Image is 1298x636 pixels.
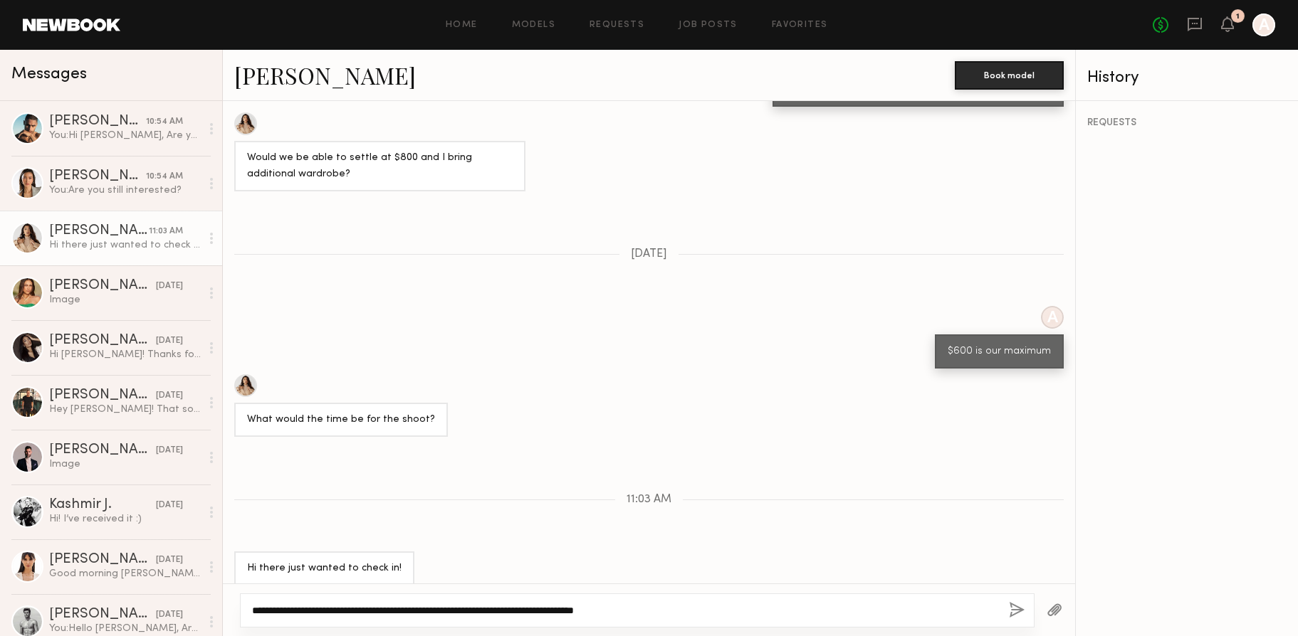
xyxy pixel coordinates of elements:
div: History [1087,70,1287,86]
div: [PERSON_NAME] [49,388,156,403]
a: Book model [955,68,1064,80]
div: [PERSON_NAME] [49,169,146,184]
div: [DATE] [156,608,183,622]
div: 1 [1236,13,1240,21]
span: [DATE] [631,248,667,260]
div: [DATE] [156,280,183,293]
div: [PERSON_NAME] [49,608,156,622]
div: You: Hello [PERSON_NAME], Are you available for a restaurant photoshoot in [GEOGRAPHIC_DATA] on [... [49,622,201,635]
div: You: Hi [PERSON_NAME], Are you still interested and available? If so, what is your email? [49,129,201,142]
div: 11:03 AM [149,225,183,238]
span: 11:03 AM [627,494,671,506]
a: A [1252,14,1275,36]
div: Hi there just wanted to check in! [247,561,402,577]
div: [DATE] [156,334,183,348]
div: [PERSON_NAME] [49,115,146,129]
div: REQUESTS [1087,118,1287,128]
div: [PERSON_NAME] [49,553,156,567]
a: Home [446,21,478,30]
div: Kashmir J. [49,498,156,512]
a: Requests [590,21,644,30]
a: Favorites [772,21,828,30]
div: Good morning [PERSON_NAME], Absolutely, I’ll take care of that [DATE]. I’ll send the QR code to y... [49,567,201,581]
div: [PERSON_NAME] [49,224,149,238]
div: [DATE] [156,499,183,512]
span: Messages [11,66,87,83]
div: Hi [PERSON_NAME]! Thanks for reaching out, unfortunately I’m not available! x [49,348,201,361]
div: Image [49,457,201,471]
a: Models [512,21,555,30]
button: Book model [955,61,1064,90]
div: [PERSON_NAME] [49,334,156,348]
div: [DATE] [156,444,183,457]
div: Would we be able to settle at $800 and I bring additional wardrobe? [247,150,513,183]
div: 10:54 AM [146,170,183,184]
a: Job Posts [679,21,738,30]
div: Hi there just wanted to check in! [49,238,201,252]
div: [PERSON_NAME] [49,443,156,457]
div: [DATE] [156,553,183,567]
div: [DATE] [156,389,183,403]
div: [PERSON_NAME] [49,279,156,293]
div: Hey [PERSON_NAME]! That sounds fun! I’m interested [49,403,201,416]
div: Hi! I’ve received it :) [49,512,201,526]
div: You: Are you still interested? [49,184,201,197]
a: [PERSON_NAME] [234,60,416,90]
div: 10:54 AM [146,115,183,129]
div: Image [49,293,201,307]
div: $600 is our maximum [948,344,1051,360]
div: What would the time be for the shoot? [247,412,435,428]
